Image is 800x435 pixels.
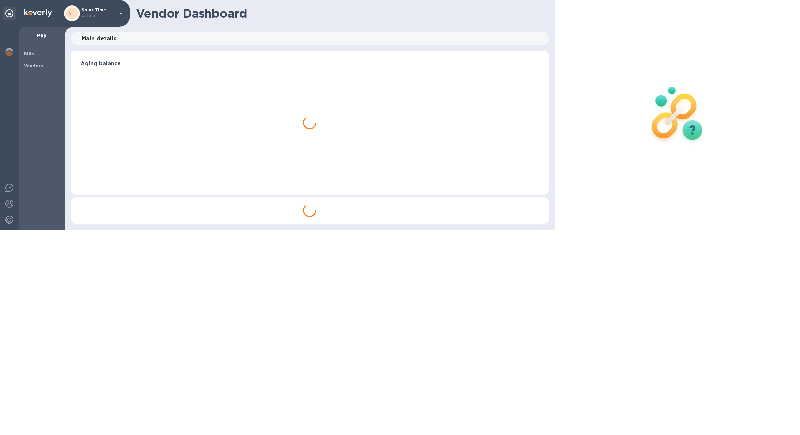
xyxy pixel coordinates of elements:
b: Bills [24,51,34,56]
div: Unpin categories [3,7,16,20]
b: ST [69,11,75,16]
h3: Aging balance [81,61,539,67]
h1: Vendor Dashboard [136,6,544,20]
p: Solar Time [82,8,115,19]
img: Logo [24,9,52,17]
b: Vendors [24,63,43,68]
span: Main details [82,34,117,43]
p: Pay [24,32,59,39]
p: Admin [82,12,115,19]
